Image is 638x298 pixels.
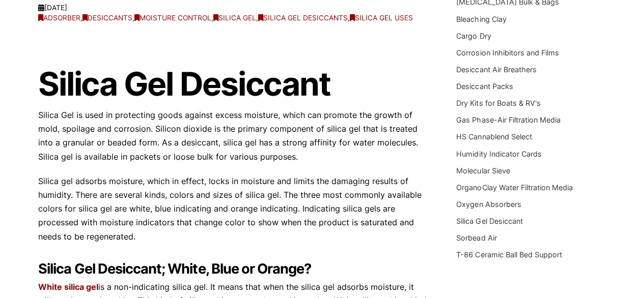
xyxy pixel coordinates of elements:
span: , , , , , [38,13,413,23]
a: Desiccant Air Breathers [456,65,536,74]
a: Moisture Control [134,14,211,22]
a: Desiccants [82,14,132,22]
a: Desiccant Packs [456,82,513,91]
a: Dry Kits for Boats & RV's [456,99,540,107]
p: Silica Gel is used in protecting goods against excess moisture, which can promote the growth of m... [38,108,429,164]
a: Silica Gel Uses [350,14,413,22]
a: Silica Gel Desiccant [456,217,522,225]
a: Gas Phase-Air Filtration Media [456,115,560,124]
time: [DATE] [38,4,67,12]
a: Silica Gel [213,14,256,22]
a: OrganoClay Water Filtration Media [456,183,572,192]
a: Molecular Sieve [456,166,510,175]
a: HS Cannablend Select [456,132,532,141]
h1: Silica Gel Desiccant [38,66,429,102]
a: Bleaching Clay [456,15,506,23]
a: Adsorber [38,14,80,22]
a: T-86 Ceramic Ball Bed Support [456,250,562,259]
a: Humidity Indicator Cards [456,150,541,158]
a: Silica Gel Desiccants [258,14,348,22]
a: Sorbead Air [456,233,496,242]
h2: Silica Gel Desiccant; White, Blue or Orange? [38,261,429,278]
a: Cargo Dry [456,32,491,40]
a: White silica gel [38,282,98,292]
p: Silica gel adsorbs moisture, which in effect, locks in moisture and limits the damaging results o... [38,174,429,244]
a: Oxygen Absorbers [456,200,521,208]
a: Corrosion Inhibitors and Films [456,48,559,57]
